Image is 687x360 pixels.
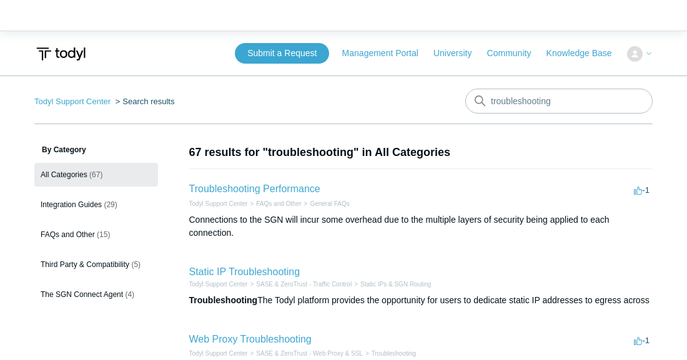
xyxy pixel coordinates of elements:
[97,230,110,239] span: (15)
[34,97,113,106] li: Todyl Support Center
[189,280,248,289] li: Todyl Support Center
[189,334,312,344] a: Web Proxy Troubleshooting
[342,47,431,60] a: Management Portal
[189,144,653,161] h1: 67 results for "troubleshooting" in All Categories
[235,43,329,64] a: Submit a Request
[256,281,352,288] a: SASE & ZeroTrust - Traffic Control
[256,200,301,207] a: FAQs and Other
[34,193,158,216] a: Integration Guides (29)
[465,89,653,114] input: Search
[41,290,123,299] span: The SGN Connect Agent
[310,200,349,207] a: General FAQs
[487,47,544,60] a: Community
[360,281,431,288] a: Static IPs & SGN Routing
[189,281,248,288] a: Todyl Support Center
[34,283,158,306] a: The SGN Connect Agent (4)
[131,260,141,269] span: (5)
[634,336,650,345] span: -1
[34,163,158,187] a: All Categories (67)
[189,213,653,240] div: Connections to the SGN will incur some overhead due to the multiple layers of security being appl...
[125,290,134,299] span: (4)
[372,350,416,357] a: Troubleshooting
[34,144,158,155] h3: By Category
[433,47,484,60] a: University
[41,170,87,179] span: All Categories
[113,97,175,106] li: Search results
[34,253,158,276] a: Third Party & Compatibility (5)
[34,42,87,66] img: Todyl Support Center Help Center home page
[189,200,248,207] a: Todyl Support Center
[189,199,248,208] li: Todyl Support Center
[189,183,320,194] a: Troubleshooting Performance
[189,349,248,358] li: Todyl Support Center
[634,185,650,195] span: -1
[41,230,95,239] span: FAQs and Other
[247,280,352,289] li: SASE & ZeroTrust - Traffic Control
[302,199,350,208] li: General FAQs
[104,200,117,209] span: (29)
[34,97,111,106] a: Todyl Support Center
[189,294,653,307] div: The Todyl platform provides the opportunity for users to dedicate static IP addresses to egress a...
[546,47,625,60] a: Knowledge Base
[352,280,431,289] li: Static IPs & SGN Routing
[189,350,248,357] a: Todyl Support Center
[363,349,416,358] li: Troubleshooting
[189,295,258,305] em: Troubleshooting
[41,260,129,269] span: Third Party & Compatibility
[247,199,301,208] li: FAQs and Other
[256,350,363,357] a: SASE & ZeroTrust - Web Proxy & SSL
[89,170,102,179] span: (67)
[34,223,158,246] a: FAQs and Other (15)
[247,349,362,358] li: SASE & ZeroTrust - Web Proxy & SSL
[41,200,102,209] span: Integration Guides
[189,266,300,277] a: Static IP Troubleshooting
